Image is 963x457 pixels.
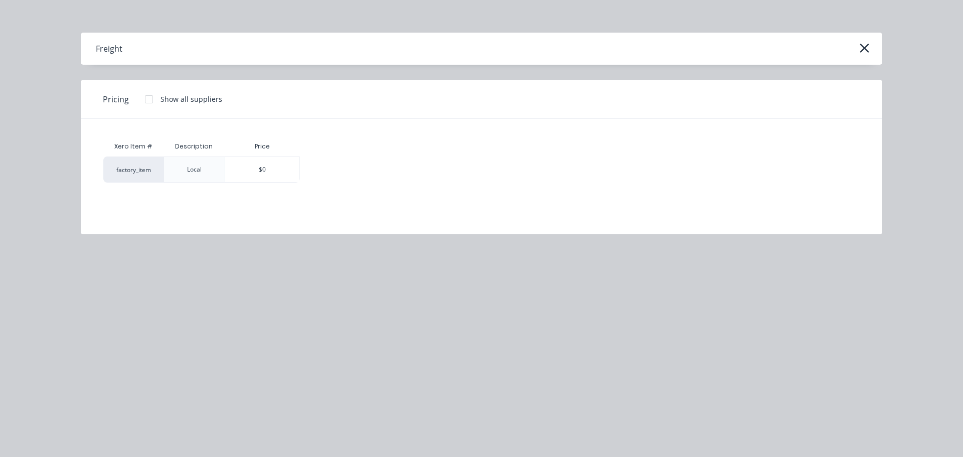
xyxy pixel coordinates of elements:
div: Freight [96,43,122,55]
div: Show all suppliers [160,94,222,104]
div: Description [167,134,221,159]
div: Xero Item # [103,136,164,157]
div: factory_item [103,157,164,183]
div: Price [225,136,300,157]
span: Pricing [103,93,129,105]
div: $0 [225,157,299,182]
div: Local [187,165,202,174]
